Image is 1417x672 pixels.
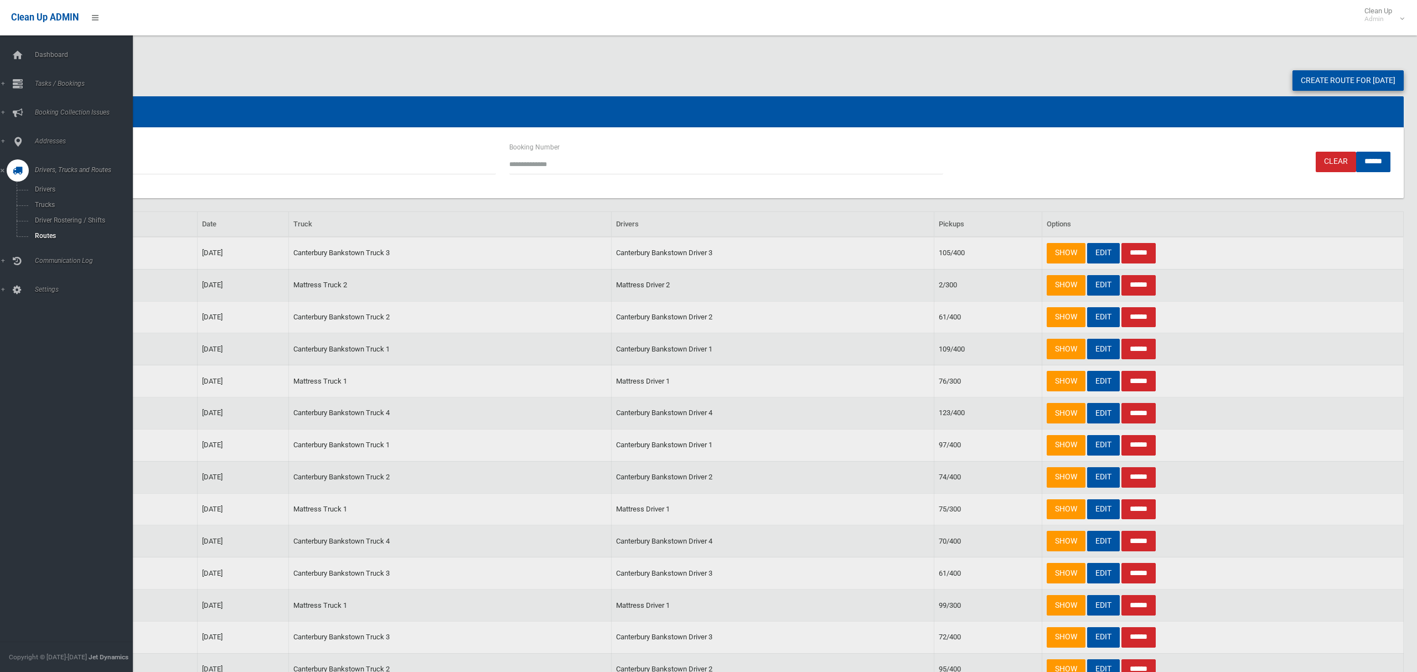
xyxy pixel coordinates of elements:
span: Settings [32,286,133,293]
td: [DATE] [198,301,289,333]
td: Canterbury Bankstown Truck 4 [289,397,612,430]
td: 105/400 [934,237,1042,269]
td: [DATE] [198,557,289,590]
a: SHOW [1047,275,1085,296]
td: Canterbury Bankstown Driver 3 [611,557,934,590]
span: Tasks / Bookings [32,80,133,87]
strong: Jet Dynamics [89,653,128,661]
span: Communication Log [32,257,133,265]
a: EDIT [1087,531,1120,551]
td: 76/300 [934,365,1042,397]
td: 61/400 [934,301,1042,333]
a: SHOW [1047,339,1085,359]
a: EDIT [1087,275,1120,296]
span: Dashboard [32,51,133,59]
td: Mattress Driver 1 [611,365,934,397]
h3: Manage Routes [49,75,1404,87]
a: EDIT [1087,243,1120,263]
td: Canterbury Bankstown Truck 1 [289,333,612,365]
td: Canterbury Bankstown Driver 2 [611,301,934,333]
a: EDIT [1087,627,1120,648]
td: [DATE] [198,365,289,397]
td: Mattress Driver 2 [611,269,934,301]
td: Canterbury Bankstown Driver 4 [611,397,934,430]
td: 75/300 [934,493,1042,525]
td: Mattress Driver 1 [611,493,934,525]
a: SHOW [1047,499,1085,520]
td: Canterbury Bankstown Truck 3 [289,621,612,653]
a: SHOW [1047,435,1085,456]
span: Drivers, Trucks and Routes [32,166,133,174]
span: Booking Collection Issues [32,108,133,116]
td: 123/400 [934,397,1042,430]
td: Canterbury Bankstown Truck 2 [289,461,612,493]
span: Clean Up ADMIN [11,12,79,23]
th: Date [198,211,289,237]
td: [DATE] [198,429,289,461]
span: Copyright © [DATE]-[DATE] [9,653,87,661]
td: Mattress Truck 1 [289,590,612,622]
td: Canterbury Bankstown Truck 2 [289,301,612,333]
td: 109/400 [934,333,1042,365]
td: [DATE] [198,333,289,365]
td: Mattress Truck 1 [289,365,612,397]
th: Drivers [611,211,934,237]
a: EDIT [1087,595,1120,616]
small: Admin [1364,15,1392,23]
td: 74/400 [934,461,1042,493]
td: 99/300 [934,590,1042,622]
td: [DATE] [198,590,289,622]
label: Booking Number [509,141,560,153]
a: SHOW [1047,627,1085,648]
a: SHOW [1047,243,1085,263]
td: Mattress Truck 1 [289,493,612,525]
a: SHOW [1047,595,1085,616]
th: Pickups [934,211,1042,237]
a: SHOW [1047,403,1085,423]
a: Create route for [DATE] [1292,70,1404,91]
td: Canterbury Bankstown Driver 1 [611,429,934,461]
td: 97/400 [934,429,1042,461]
span: Addresses [32,137,133,145]
a: EDIT [1087,371,1120,391]
td: [DATE] [198,237,289,269]
span: Drivers [32,185,123,193]
th: Options [1042,211,1404,237]
span: Clean Up [1359,7,1403,23]
a: Clear [1316,152,1356,172]
td: Canterbury Bankstown Driver 3 [611,621,934,653]
a: EDIT [1087,467,1120,488]
td: [DATE] [198,397,289,430]
td: [DATE] [198,269,289,301]
th: Truck [289,211,612,237]
td: 2/300 [934,269,1042,301]
a: SHOW [1047,563,1085,583]
td: 70/400 [934,525,1042,557]
td: [DATE] [198,461,289,493]
td: [DATE] [198,621,289,653]
a: EDIT [1087,435,1120,456]
a: EDIT [1087,307,1120,328]
a: SHOW [1047,467,1085,488]
a: EDIT [1087,563,1120,583]
td: Canterbury Bankstown Truck 3 [289,557,612,590]
a: EDIT [1087,403,1120,423]
span: Driver Rostering / Shifts [32,216,123,224]
td: [DATE] [198,493,289,525]
td: 61/400 [934,557,1042,590]
td: [DATE] [198,525,289,557]
a: EDIT [1087,499,1120,520]
span: Routes [32,232,123,240]
td: 72/400 [934,621,1042,653]
a: SHOW [1047,531,1085,551]
a: EDIT [1087,339,1120,359]
td: Canterbury Bankstown Driver 1 [611,333,934,365]
td: Canterbury Bankstown Driver 4 [611,525,934,557]
td: Canterbury Bankstown Truck 3 [289,237,612,269]
td: Canterbury Bankstown Truck 4 [289,525,612,557]
span: Trucks [32,201,123,209]
td: Canterbury Bankstown Driver 2 [611,461,934,493]
td: Canterbury Bankstown Driver 3 [611,237,934,269]
a: SHOW [1047,307,1085,328]
td: Canterbury Bankstown Truck 1 [289,429,612,461]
